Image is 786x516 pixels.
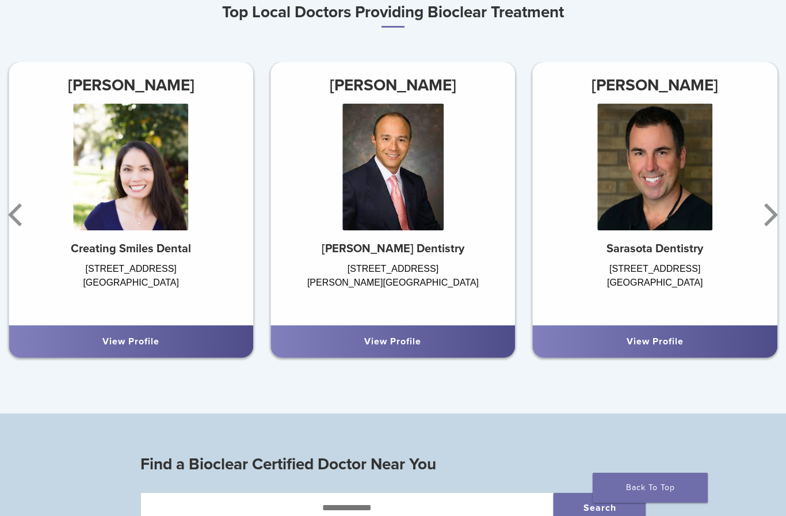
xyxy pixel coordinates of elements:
[74,104,189,230] img: Dr. Cindy Brayer
[270,71,515,99] h3: [PERSON_NAME]
[140,450,646,478] h3: Find a Bioclear Certified Doctor Near You
[757,180,780,249] button: Next
[322,242,464,256] strong: [PERSON_NAME] Dentistry
[593,473,708,503] a: Back To Top
[364,336,421,347] a: View Profile
[6,180,29,249] button: Previous
[342,104,444,230] img: Dr. Larry Saylor
[9,262,253,314] div: [STREET_ADDRESS] [GEOGRAPHIC_DATA]
[533,262,777,314] div: [STREET_ADDRESS] [GEOGRAPHIC_DATA]
[270,262,515,314] div: [STREET_ADDRESS] [PERSON_NAME][GEOGRAPHIC_DATA]
[102,336,159,347] a: View Profile
[597,104,712,230] img: Dr. Hank Michael
[9,71,253,99] h3: [PERSON_NAME]
[606,242,703,256] strong: Sarasota Dentistry
[533,71,777,99] h3: [PERSON_NAME]
[71,242,191,256] strong: Creating Smiles Dental
[627,336,684,347] a: View Profile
